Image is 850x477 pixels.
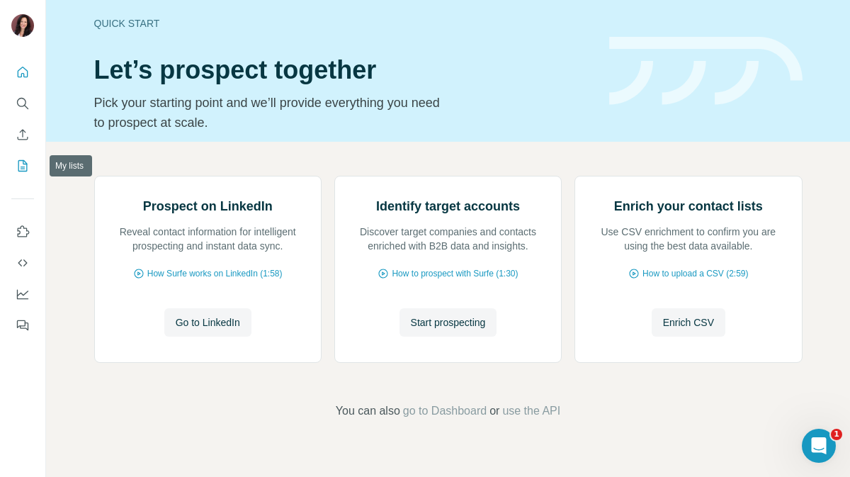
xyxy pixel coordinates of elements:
[336,403,400,420] span: You can also
[399,308,497,337] button: Start prospecting
[411,315,486,330] span: Start prospecting
[11,250,34,276] button: Use Surfe API
[11,281,34,307] button: Dashboard
[94,56,592,84] h1: Let’s prospect together
[11,60,34,85] button: Quick start
[831,429,842,440] span: 1
[609,37,803,106] img: banner
[642,267,748,280] span: How to upload a CSV (2:59)
[502,403,560,420] button: use the API
[143,196,273,216] h2: Prospect on LinkedIn
[164,308,251,337] button: Go to LinkedIn
[176,315,240,330] span: Go to LinkedIn
[11,14,34,37] img: Avatar
[11,91,34,116] button: Search
[94,16,592,30] div: Quick start
[614,196,763,216] h2: Enrich your contact lists
[147,267,283,280] span: How Surfe works on LinkedIn (1:58)
[94,93,449,133] p: Pick your starting point and we’ll provide everything you need to prospect at scale.
[11,122,34,147] button: Enrich CSV
[109,225,307,253] p: Reveal contact information for intelligent prospecting and instant data sync.
[392,267,518,280] span: How to prospect with Surfe (1:30)
[652,308,725,337] button: Enrich CSV
[663,315,714,330] span: Enrich CSV
[11,153,34,179] button: My lists
[11,219,34,245] button: Use Surfe on LinkedIn
[376,196,520,216] h2: Identify target accounts
[489,403,499,420] span: or
[802,429,836,463] iframe: Intercom live chat
[589,225,787,253] p: Use CSV enrichment to confirm you are using the best data available.
[11,313,34,338] button: Feedback
[403,403,487,420] button: go to Dashboard
[349,225,547,253] p: Discover target companies and contacts enriched with B2B data and insights.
